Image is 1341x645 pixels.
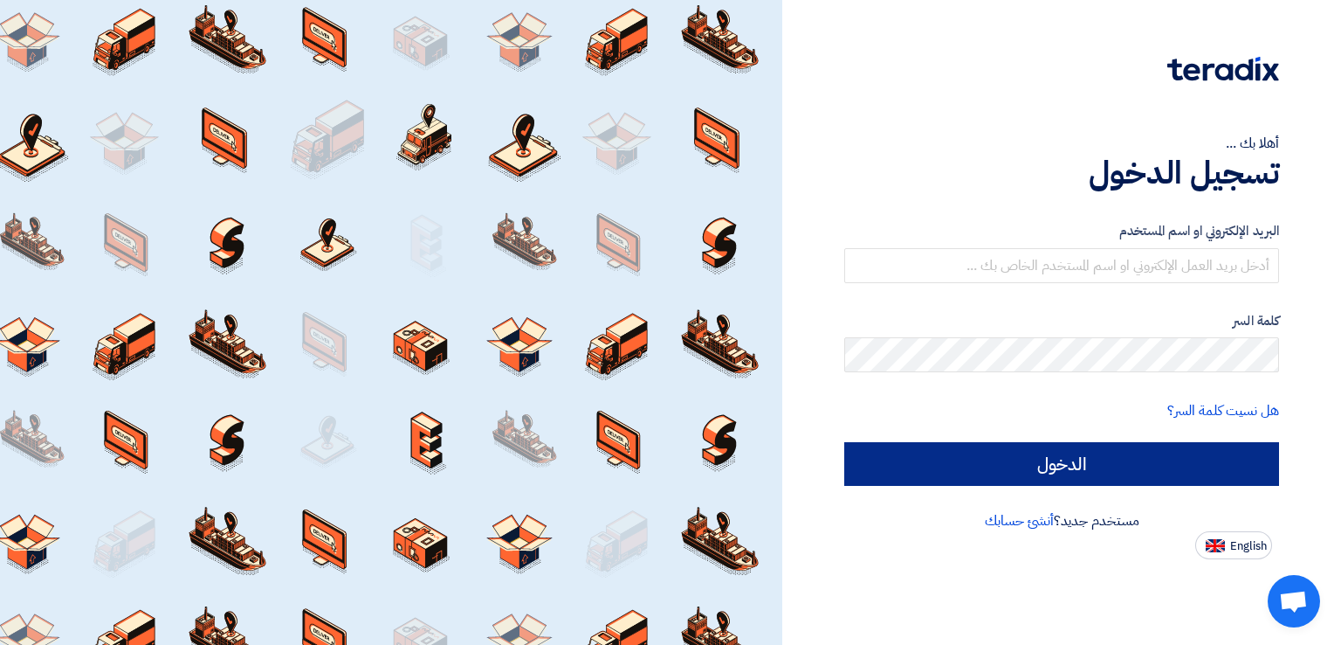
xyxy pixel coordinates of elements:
input: الدخول [844,442,1279,486]
img: Teradix logo [1167,57,1279,81]
div: Open chat [1268,575,1320,628]
div: مستخدم جديد؟ [844,510,1279,531]
button: English [1195,531,1272,559]
label: كلمة السر [844,311,1279,331]
a: هل نسيت كلمة السر؟ [1167,400,1279,421]
label: البريد الإلكتروني او اسم المستخدم [844,221,1279,241]
input: أدخل بريد العمل الإلكتروني او اسم المستخدم الخاص بك ... [844,248,1279,283]
img: en-US.png [1206,539,1225,552]
div: أهلا بك ... [844,133,1279,154]
a: أنشئ حسابك [985,510,1054,531]
span: English [1230,540,1267,552]
h1: تسجيل الدخول [844,154,1279,192]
